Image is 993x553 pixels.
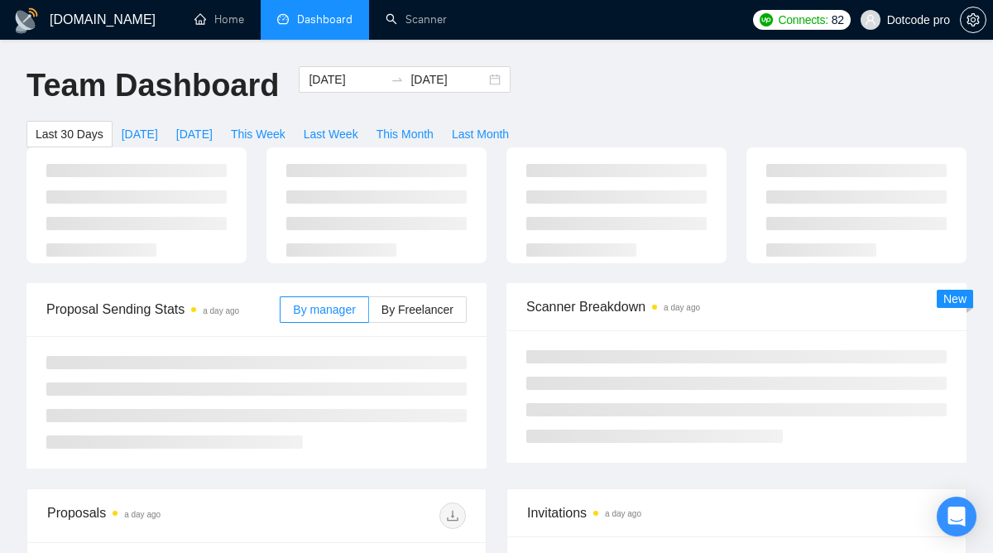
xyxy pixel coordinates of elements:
input: End date [410,70,486,89]
button: This Month [367,121,443,147]
span: Proposal Sending Stats [46,299,280,320]
h1: Team Dashboard [26,66,279,105]
img: upwork-logo.png [760,13,773,26]
span: Last 30 Days [36,125,103,143]
span: This Week [231,125,285,143]
button: Last Week [295,121,367,147]
button: [DATE] [113,121,167,147]
div: Open Intercom Messenger [937,497,976,536]
div: Proposals [47,503,257,529]
button: Last Month [443,121,518,147]
span: dashboard [277,13,289,25]
time: a day ago [124,510,161,519]
span: This Month [377,125,434,143]
button: setting [960,7,986,33]
span: [DATE] [176,125,213,143]
span: Last Week [304,125,358,143]
button: [DATE] [167,121,222,147]
span: Dashboard [297,12,353,26]
time: a day ago [605,509,641,518]
img: logo [13,7,40,34]
span: to [391,73,404,86]
span: New [943,292,967,305]
a: searchScanner [386,12,447,26]
span: Scanner Breakdown [526,296,947,317]
a: setting [960,13,986,26]
span: Invitations [527,503,946,523]
time: a day ago [203,306,239,315]
a: homeHome [194,12,244,26]
button: Last 30 Days [26,121,113,147]
span: user [865,14,876,26]
span: [DATE] [122,125,158,143]
input: Start date [309,70,384,89]
span: swap-right [391,73,404,86]
span: Connects: [778,11,827,29]
time: a day ago [664,303,700,312]
span: setting [961,13,986,26]
button: This Week [222,121,295,147]
span: By Freelancer [381,303,453,316]
span: Last Month [452,125,509,143]
span: By manager [293,303,355,316]
span: 82 [832,11,844,29]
